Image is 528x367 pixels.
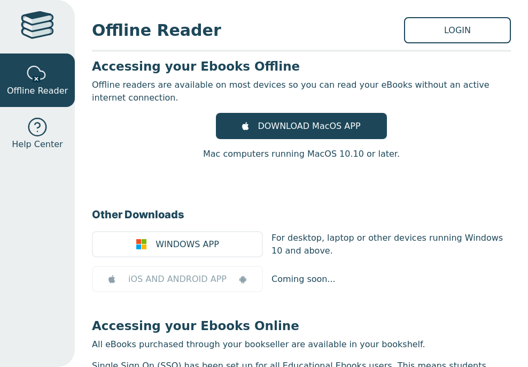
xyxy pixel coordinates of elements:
span: iOS AND ANDROID APP [128,273,227,286]
a: WINDOWS APP [92,231,263,257]
p: Mac computers running MacOS 10.10 or later. [203,148,400,160]
a: LOGIN [404,17,511,43]
p: For desktop, laptop or other devices running Windows 10 and above. [271,232,511,257]
h3: Other Downloads [92,207,511,223]
span: Help Center [12,138,63,151]
span: Offline Reader [7,85,68,97]
h3: Accessing your Ebooks Online [92,318,511,334]
span: DOWNLOAD MacOS APP [258,120,360,133]
p: Coming soon... [271,273,336,286]
span: Offline Reader [92,18,404,42]
h3: Accessing your Ebooks Offline [92,58,511,74]
span: WINDOWS APP [156,238,219,251]
a: DOWNLOAD MacOS APP [216,113,387,139]
p: Offline readers are available on most devices so you can read your eBooks without an active inter... [92,79,511,104]
p: All eBooks purchased through your bookseller are available in your bookshelf. [92,338,511,351]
